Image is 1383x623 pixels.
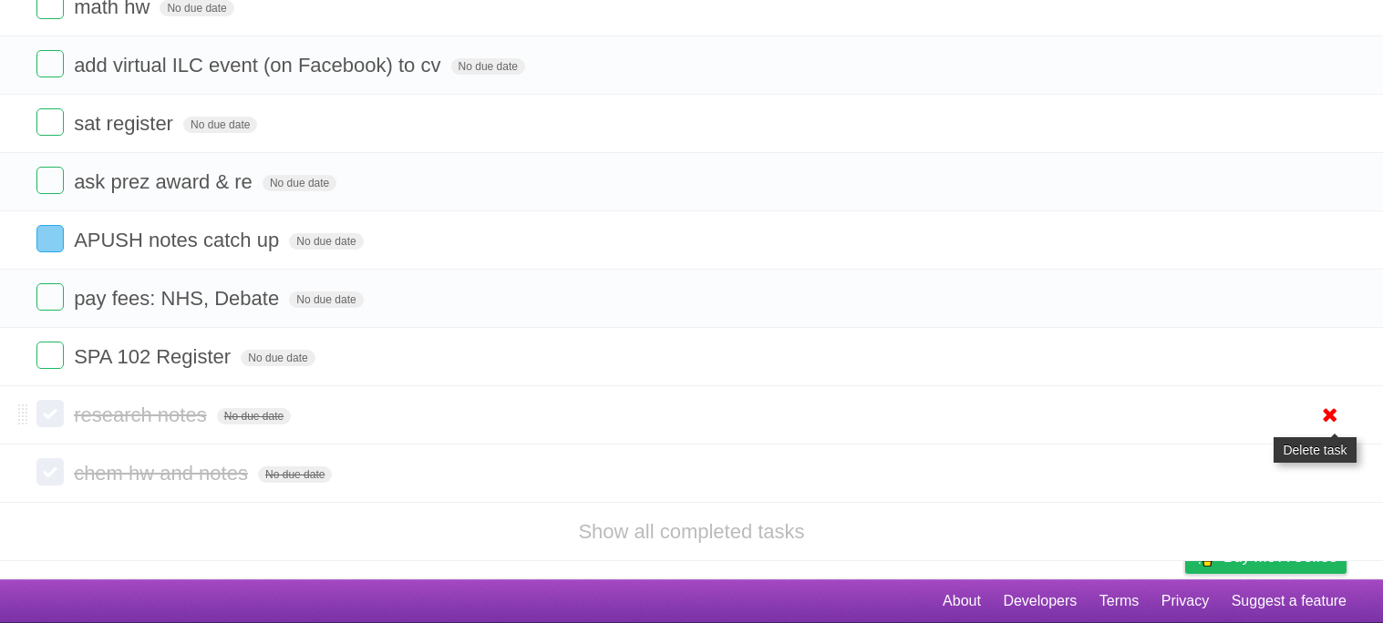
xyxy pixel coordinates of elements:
[289,291,363,308] span: No due date
[36,50,64,77] label: Done
[36,400,64,427] label: Done
[36,225,64,252] label: Done
[241,350,315,366] span: No due date
[36,458,64,485] label: Done
[36,283,64,311] label: Done
[74,403,212,426] span: research notes
[217,408,291,424] span: No due date
[943,584,981,618] a: About
[74,345,235,368] span: SPA 102 Register
[258,466,332,483] span: No due date
[289,233,363,250] span: No due date
[74,229,284,251] span: APUSH notes catch up
[578,520,804,543] a: Show all completed tasks
[74,54,445,77] span: add virtual ILC event (on Facebook) to cv
[1161,584,1209,618] a: Privacy
[451,58,525,75] span: No due date
[1232,584,1347,618] a: Suggest a feature
[183,117,257,133] span: No due date
[263,175,336,191] span: No due date
[1003,584,1077,618] a: Developers
[36,108,64,136] label: Done
[1223,541,1337,573] span: Buy me a coffee
[1099,584,1140,618] a: Terms
[74,170,257,193] span: ask prez award & re
[74,287,284,310] span: pay fees: NHS, Debate
[74,462,253,485] span: chem hw and notes
[74,112,178,135] span: sat register
[36,342,64,369] label: Done
[36,167,64,194] label: Done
